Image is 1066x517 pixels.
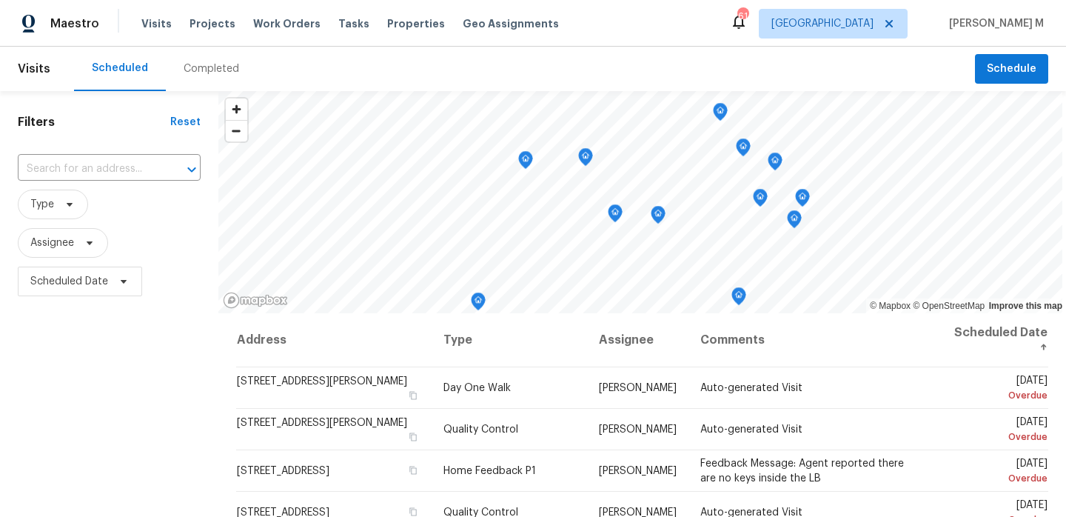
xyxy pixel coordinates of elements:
span: Work Orders [253,16,321,31]
span: Zoom out [226,121,247,141]
h1: Filters [18,115,170,130]
span: [GEOGRAPHIC_DATA] [771,16,874,31]
div: 61 [737,9,748,24]
span: [DATE] [945,417,1047,444]
th: Address [236,313,432,367]
span: Auto-generated Visit [700,383,802,393]
div: Map marker [713,103,728,126]
span: Schedule [987,60,1036,79]
div: Map marker [651,206,666,229]
div: Map marker [768,153,782,176]
span: [DATE] [945,376,1047,403]
span: Visits [18,53,50,85]
div: Overdue [945,388,1047,403]
span: Visits [141,16,172,31]
div: Map marker [608,204,623,227]
span: Home Feedback P1 [443,466,536,476]
div: Overdue [945,430,1047,444]
button: Schedule [975,54,1048,84]
span: Tasks [338,19,369,29]
div: Map marker [471,293,486,316]
canvas: Map [218,91,1062,313]
input: Search for an address... [18,158,159,181]
th: Assignee [587,313,688,367]
div: Map marker [795,189,810,212]
span: [PERSON_NAME] [599,383,677,393]
span: Assignee [30,236,74,250]
div: Map marker [578,148,593,171]
span: [STREET_ADDRESS][PERSON_NAME] [237,418,407,428]
div: Map marker [518,151,533,174]
button: Zoom out [226,120,247,141]
span: Type [30,197,54,212]
div: Completed [184,61,239,76]
button: Copy Address [406,389,420,402]
span: Geo Assignments [463,16,559,31]
th: Scheduled Date ↑ [933,313,1048,367]
span: [STREET_ADDRESS] [237,466,329,476]
div: Overdue [945,471,1047,486]
a: Mapbox homepage [223,292,288,309]
div: Map marker [731,287,746,310]
span: Properties [387,16,445,31]
span: [PERSON_NAME] [599,466,677,476]
button: Zoom in [226,99,247,120]
span: [PERSON_NAME] M [943,16,1044,31]
th: Type [432,313,588,367]
th: Comments [688,313,932,367]
a: Improve this map [989,301,1062,311]
span: Auto-generated Visit [700,424,802,435]
span: [PERSON_NAME] [599,424,677,435]
span: Quality Control [443,424,518,435]
span: [DATE] [945,458,1047,486]
button: Open [181,159,202,180]
span: [STREET_ADDRESS][PERSON_NAME] [237,376,407,387]
span: Projects [190,16,235,31]
span: Day One Walk [443,383,511,393]
div: Map marker [736,139,751,161]
a: Mapbox [870,301,911,311]
span: Maestro [50,16,99,31]
a: OpenStreetMap [913,301,985,311]
span: Feedback Message: Agent reported there are no keys inside the LB [700,458,904,484]
div: Map marker [787,210,802,233]
button: Copy Address [406,464,420,477]
span: Scheduled Date [30,274,108,289]
div: Reset [170,115,201,130]
div: Map marker [753,189,768,212]
div: Scheduled [92,61,148,76]
button: Copy Address [406,430,420,444]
